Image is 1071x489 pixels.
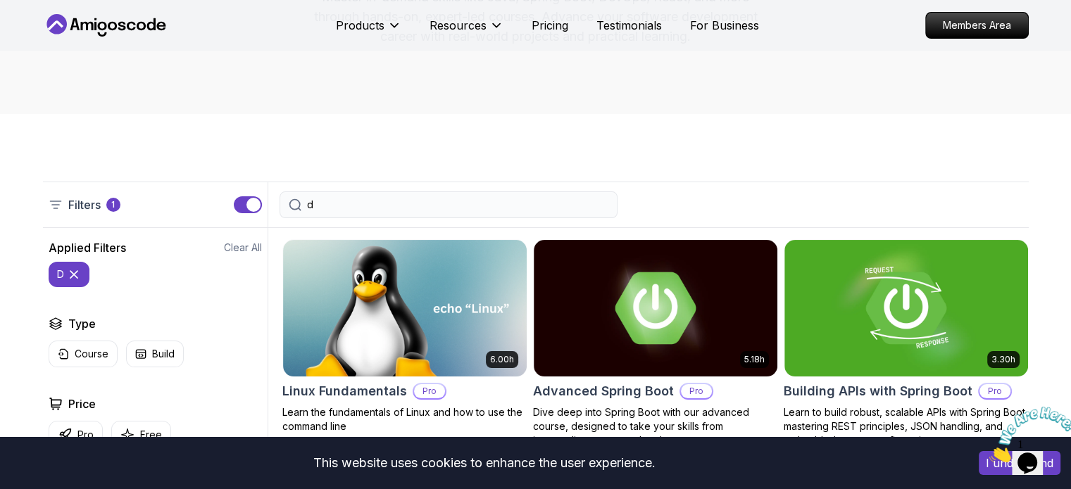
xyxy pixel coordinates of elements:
[283,240,527,376] img: Linux Fundamentals card
[68,395,96,412] h2: Price
[926,13,1028,38] p: Members Area
[533,239,778,447] a: Advanced Spring Boot card5.18hAdvanced Spring BootProDive deep into Spring Boot with our advanced...
[414,384,445,398] p: Pro
[784,239,1029,447] a: Building APIs with Spring Boot card3.30hBuilding APIs with Spring BootProLearn to build robust, s...
[984,401,1071,468] iframe: chat widget
[430,17,503,45] button: Resources
[49,421,103,448] button: Pro
[336,17,384,34] p: Products
[49,341,118,367] button: Course
[532,17,568,34] a: Pricing
[282,381,407,401] h2: Linux Fundamentals
[68,315,96,332] h2: Type
[57,267,64,281] p: d
[430,17,487,34] p: Resources
[925,12,1029,39] a: Members Area
[533,381,674,401] h2: Advanced Spring Boot
[6,6,93,61] img: Chat attention grabber
[744,354,765,365] p: 5.18h
[690,17,759,34] a: For Business
[596,17,662,34] a: Testimonials
[784,240,1028,376] img: Building APIs with Spring Boot card
[68,196,101,213] p: Filters
[6,6,11,18] span: 1
[11,447,958,478] div: This website uses cookies to enhance the user experience.
[307,198,608,212] input: Search Java, React, Spring boot ...
[979,451,1060,475] button: Accept cookies
[282,405,527,433] p: Learn the fundamentals of Linux and how to use the command line
[49,239,126,256] h2: Applied Filters
[75,347,108,361] p: Course
[979,384,1010,398] p: Pro
[111,421,171,448] button: Free
[784,381,972,401] h2: Building APIs with Spring Boot
[681,384,712,398] p: Pro
[77,428,94,442] p: Pro
[784,405,1029,447] p: Learn to build robust, scalable APIs with Spring Boot, mastering REST principles, JSON handling, ...
[282,239,527,433] a: Linux Fundamentals card6.00hLinux FundamentalsProLearn the fundamentals of Linux and how to use t...
[991,354,1015,365] p: 3.30h
[224,241,262,255] button: Clear All
[533,405,778,447] p: Dive deep into Spring Boot with our advanced course, designed to take your skills from intermedia...
[111,199,115,210] p: 1
[126,341,184,367] button: Build
[336,17,401,45] button: Products
[49,262,89,287] button: d
[490,354,514,365] p: 6.00h
[140,428,162,442] p: Free
[534,240,777,376] img: Advanced Spring Boot card
[152,347,175,361] p: Build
